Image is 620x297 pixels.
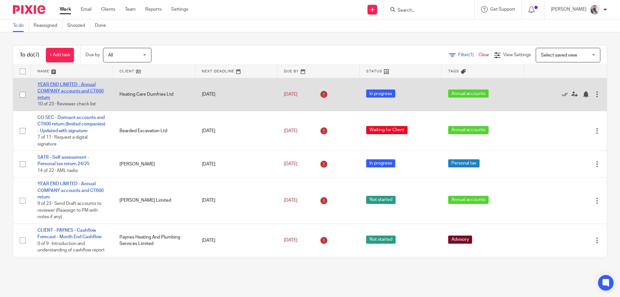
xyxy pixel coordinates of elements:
[195,177,277,224] td: [DATE]
[195,224,277,257] td: [DATE]
[366,159,395,167] span: In progress
[448,236,472,244] span: Advisory
[590,5,600,15] img: Pixie%2002.jpg
[20,52,39,58] h1: To do
[562,91,571,98] a: Mark as done
[37,82,104,100] a: YEAR END LIMITED - Annual COMPANY accounts and CT600 return
[113,224,195,257] td: Paynes Heating And Plumbing Services Limited
[195,78,277,111] td: [DATE]
[37,202,101,219] span: 9 of 23 · Send Draft accounts to reviewer (Reassign to PM with notes if any)
[448,196,489,204] span: Annual accounts
[284,129,297,133] span: [DATE]
[490,7,515,12] span: Get Support
[37,182,104,199] a: YEAR END LIMITED - Annual COMPANY accounts and CT600 return
[108,53,113,58] span: All
[37,155,89,166] a: SATR - Self assessment - Personal tax return 24/25
[67,19,90,32] a: Snoozed
[113,177,195,224] td: [PERSON_NAME] Limited
[284,238,297,243] span: [DATE]
[479,53,489,57] a: Clear
[448,90,489,98] span: Annual accounts
[37,241,105,253] span: 0 of 9 · Introduction and understanding of cashflow report
[95,19,111,32] a: Done
[284,162,297,166] span: [DATE]
[34,19,62,32] a: Reassigned
[113,78,195,111] td: Heating Care Dumfries Ltd
[13,5,45,14] img: Pixie
[366,236,396,244] span: Not started
[284,198,297,203] span: [DATE]
[125,6,136,13] a: Team
[448,126,489,134] span: Annual accounts
[284,92,297,97] span: [DATE]
[60,6,71,13] a: Work
[541,53,577,58] span: Select saved view
[195,257,277,290] td: [DATE]
[86,52,100,58] p: Due by
[503,53,531,57] span: View Settings
[37,168,78,173] span: 14 of 22 · AML tasks
[101,6,115,13] a: Clients
[37,228,101,239] a: CLIENT - PAYNES - Cashflow Forecast - Month End Cashflow
[13,19,29,32] a: To do
[551,6,586,13] p: [PERSON_NAME]
[37,115,105,133] a: CO SEC - Dormant accounts and CT600 return (limited companies) - Updated with signature
[171,6,188,13] a: Settings
[113,111,195,151] td: Bearded Excavation Ltd
[46,48,74,62] a: + Add task
[113,151,195,177] td: [PERSON_NAME]
[469,53,474,57] span: (1)
[366,90,395,98] span: In progress
[366,196,396,204] span: Not started
[145,6,161,13] a: Reports
[448,69,459,73] span: Tags
[458,53,479,57] span: Filter
[397,8,455,14] input: Search
[81,6,91,13] a: Email
[37,102,96,107] span: 10 of 23 · Reviewer check list
[448,159,480,167] span: Personal tax
[195,111,277,151] td: [DATE]
[33,52,39,58] span: (7)
[37,135,88,146] span: 7 of 11 · Request a digital signature
[195,151,277,177] td: [DATE]
[366,126,408,134] span: Waiting for Client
